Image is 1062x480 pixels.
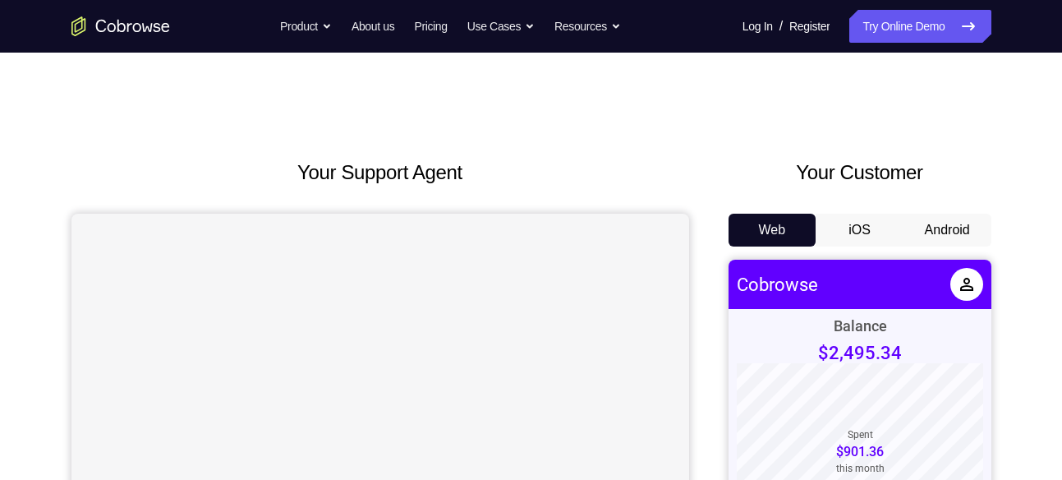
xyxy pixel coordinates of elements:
[49,414,89,432] div: Tesco
[849,10,991,43] a: Try Online Demo
[71,158,689,187] h2: Your Support Agent
[49,433,131,446] div: 6th at 04:45 AM
[207,372,255,388] div: $549.02
[414,10,447,43] a: Pricing
[280,10,332,43] button: Product
[742,10,773,43] a: Log In
[90,83,173,104] p: $2,495.34
[779,16,783,36] span: /
[8,15,90,35] a: Cobrowse
[729,214,816,247] button: Web
[71,16,170,36] a: Go to the home page
[105,58,159,75] p: Balance
[108,184,155,200] span: $901.36
[903,214,991,247] button: Android
[207,422,255,438] div: $174.90
[816,214,903,247] button: iOS
[108,169,156,215] div: Spent this month
[729,158,991,187] h2: Your Customer
[49,383,147,396] div: [DATE] at 10:24 PM
[352,10,394,43] a: About us
[554,10,621,43] button: Resources
[467,10,535,43] button: Use Cases
[789,10,830,43] a: Register
[49,364,117,381] div: Busy Bees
